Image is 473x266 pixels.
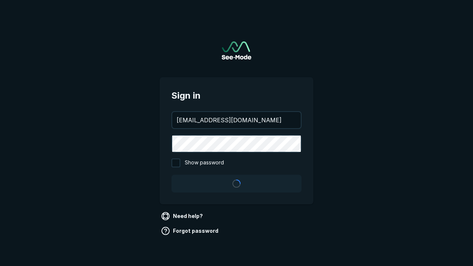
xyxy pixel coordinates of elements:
span: Show password [185,158,224,167]
input: your@email.com [172,112,301,128]
a: Need help? [160,210,206,222]
img: See-Mode Logo [222,41,251,59]
span: Sign in [171,89,302,102]
a: Forgot password [160,225,221,237]
a: Go to sign in [222,41,251,59]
